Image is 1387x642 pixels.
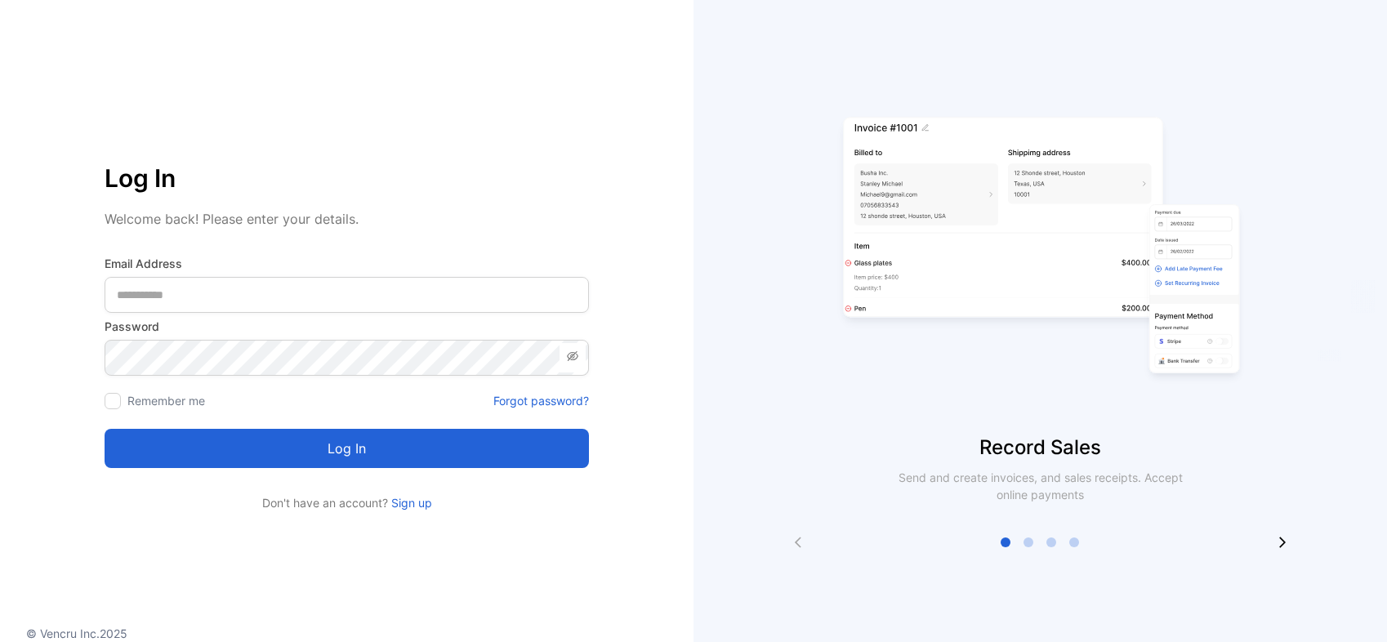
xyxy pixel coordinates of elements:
button: Log in [105,429,589,468]
label: Email Address [105,255,589,272]
img: slider image [836,65,1245,433]
p: Welcome back! Please enter your details. [105,209,589,229]
p: Log In [105,158,589,198]
a: Sign up [388,496,432,510]
label: Password [105,318,589,335]
p: Record Sales [693,433,1387,462]
img: vencru logo [105,65,186,154]
p: Don't have an account? [105,494,589,511]
a: Forgot password? [493,392,589,409]
p: Send and create invoices, and sales receipts. Accept online payments [884,469,1197,503]
label: Remember me [127,394,205,408]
